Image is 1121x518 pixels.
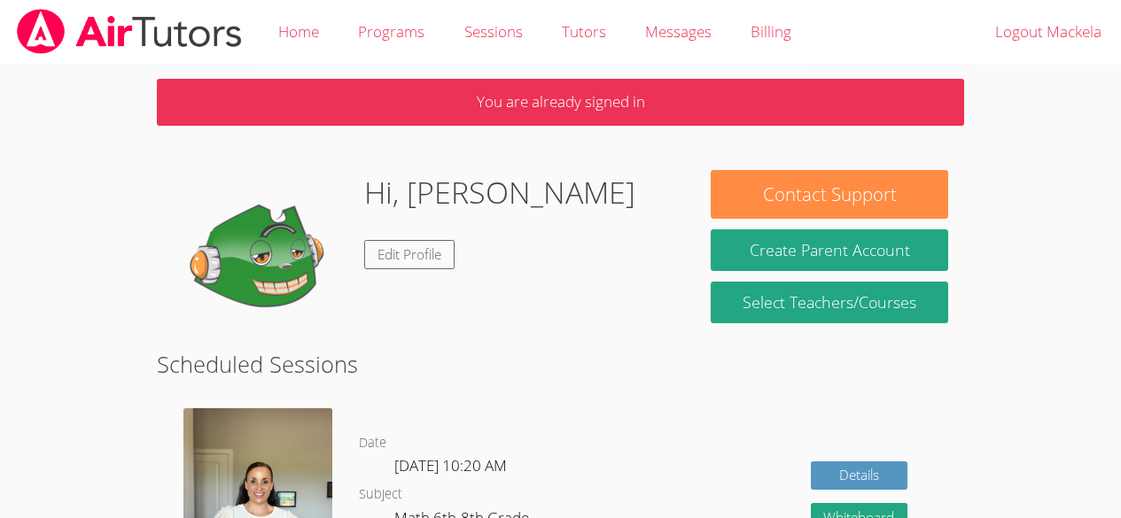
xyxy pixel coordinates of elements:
[711,229,947,271] button: Create Parent Account
[364,170,635,215] h1: Hi, [PERSON_NAME]
[364,240,455,269] a: Edit Profile
[359,432,386,454] dt: Date
[811,461,908,491] a: Details
[711,282,947,323] a: Select Teachers/Courses
[15,9,244,54] img: airtutors_banner-c4298cdbf04f3fff15de1276eac7730deb9818008684d7c2e4769d2f7ddbe033.png
[711,170,947,219] button: Contact Support
[157,79,964,126] p: You are already signed in
[645,21,712,42] span: Messages
[394,455,507,475] span: [DATE] 10:20 AM
[173,170,350,347] img: default.png
[157,347,964,381] h2: Scheduled Sessions
[359,483,402,506] dt: Subject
